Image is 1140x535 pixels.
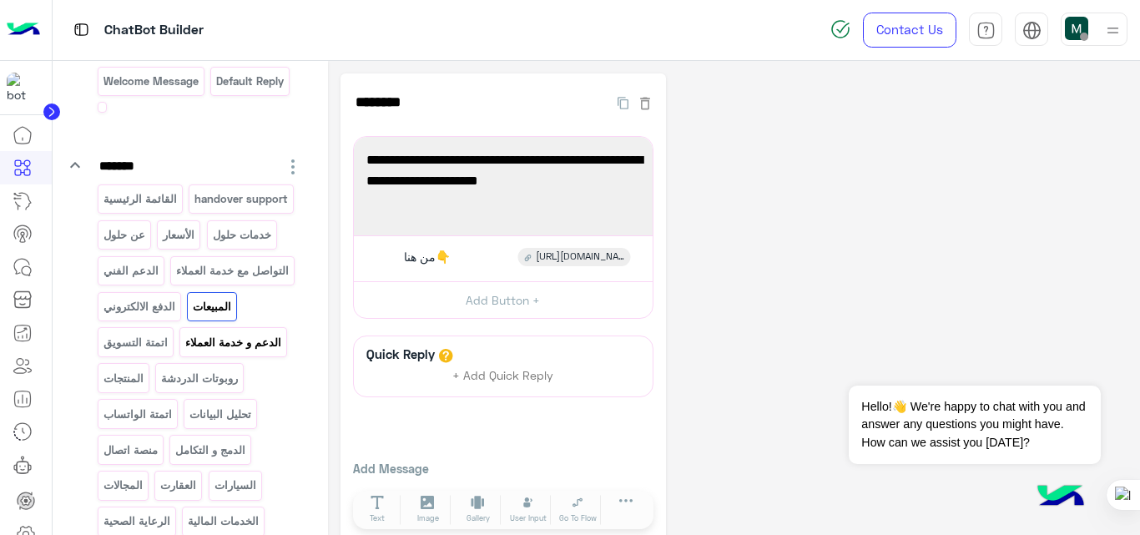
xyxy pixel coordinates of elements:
p: السيارات [213,476,257,495]
p: اتمتة الواتساب [102,405,173,424]
button: Gallery [455,495,502,525]
p: منصة اتصال [102,441,159,460]
span: User Input [510,512,547,524]
img: spinner [830,19,850,39]
button: Delete Flow [637,93,653,112]
span: Go To Flow [559,512,597,524]
p: خدمات حلول [211,225,272,245]
p: الدفع الالكتروني [102,297,176,316]
p: التواصل مع خدمة العملاء [175,261,290,280]
a: Contact Us [863,13,956,48]
p: اتمتة التسويق [102,333,169,352]
span: + Add Quick Reply [452,368,553,382]
p: المبيعات [192,297,233,316]
p: المجالات [102,476,144,495]
span: [URL][DOMAIN_NAME] [536,250,624,265]
p: تحليل البيانات [189,405,253,424]
img: tab [976,21,996,40]
p: العقارت [159,476,198,495]
p: الرعاية الصحية [102,512,171,531]
button: Duplicate Flow [609,93,637,112]
p: عن حلول [102,225,146,245]
button: Image [405,495,451,525]
span: Image [417,512,439,524]
p: Add Message [353,460,653,477]
p: handover support [194,189,290,209]
p: الدمج و التكامل [174,441,247,460]
button: + Add Quick Reply [441,363,566,388]
p: ChatBot Builder [104,19,204,42]
span: Hello!👋 We're happy to chat with you and answer any questions you might have. How can we assist y... [849,386,1100,464]
button: User Input [505,495,552,525]
img: tab [1022,21,1042,40]
a: tab [969,13,1002,48]
img: tab [71,19,92,40]
img: Logo [7,13,40,48]
p: الأسعار [162,225,196,245]
p: الدعم الفني [102,261,159,280]
span: Gallery [467,512,490,524]
img: hulul-logo.png [1032,468,1090,527]
img: 114004088273201 [7,73,37,103]
button: Add Button + [354,281,653,319]
h6: Quick Reply [362,346,439,361]
p: المنتجات [102,369,144,388]
div: https://hulul.net/sales [518,248,631,266]
img: profile [1102,20,1123,41]
p: الخدمات المالية [187,512,260,531]
button: Go To Flow [555,495,602,525]
p: Welcome Message [102,72,199,91]
button: Text [355,495,401,525]
span: Text [370,512,385,524]
p: روبوتات الدردشة [160,369,240,388]
img: userImage [1065,17,1088,40]
i: keyboard_arrow_down [65,155,85,175]
p: الدعم و خدمة العملاء [184,333,283,352]
p: Default reply [215,72,285,91]
p: القائمة الرئيسية [102,189,178,209]
span: من هنا👇 [404,250,451,265]
span: تعزيز المبيعات من خلال محادثات تجارية مبنية على الذكاء الاصطناعي زور موقعنا [366,149,640,192]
